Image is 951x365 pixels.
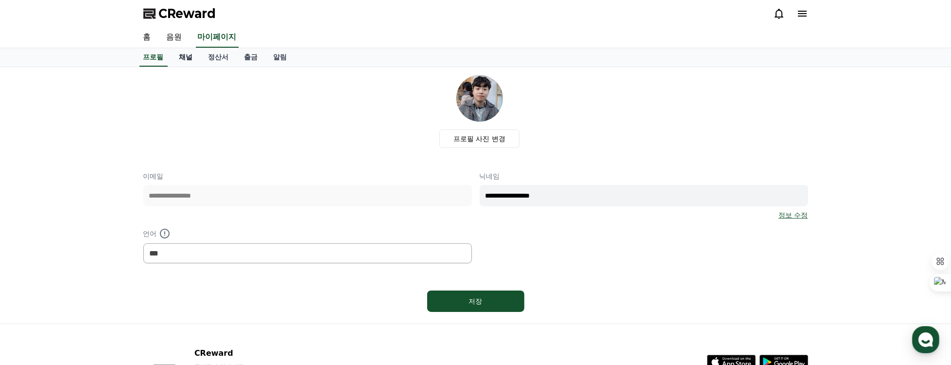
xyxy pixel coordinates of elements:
span: CReward [159,6,216,21]
a: 마이페이지 [196,27,239,48]
a: 정산서 [201,48,237,67]
button: 저장 [427,291,524,312]
span: 대화 [89,299,101,307]
img: profile_image [456,75,503,122]
a: 프로필 [139,48,168,67]
a: 정보 수정 [778,210,808,220]
a: CReward [143,6,216,21]
a: 홈 [136,27,159,48]
a: 대화 [64,284,125,309]
div: 저장 [447,296,505,306]
a: 홈 [3,284,64,309]
a: 출금 [237,48,266,67]
a: 설정 [125,284,187,309]
p: 언어 [143,228,472,239]
span: 설정 [150,299,162,307]
a: 채널 [172,48,201,67]
a: 알림 [266,48,295,67]
p: 닉네임 [480,171,808,181]
p: CReward [194,347,313,359]
p: 이메일 [143,171,472,181]
label: 프로필 사진 변경 [439,129,519,148]
span: 홈 [31,299,36,307]
a: 음원 [159,27,190,48]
